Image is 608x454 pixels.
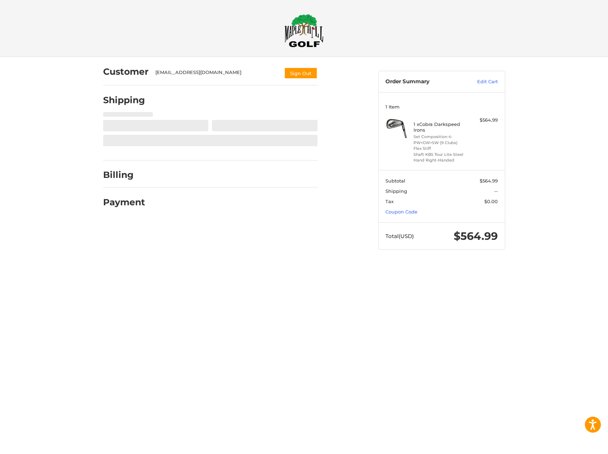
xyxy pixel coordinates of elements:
li: Set Composition 4-PW+GW+SW (9 Clubs) [414,134,468,146]
span: Tax [385,199,394,204]
a: Edit Cart [462,78,498,85]
h2: Shipping [103,95,145,106]
span: Subtotal [385,178,405,184]
span: Shipping [385,188,407,194]
li: Hand Right-Handed [414,157,468,163]
span: $0.00 [484,199,498,204]
span: $564.99 [454,229,498,243]
h3: 1 Item [385,104,498,110]
img: Maple Hill Golf [284,14,324,47]
h3: Order Summary [385,78,462,85]
div: [EMAIL_ADDRESS][DOMAIN_NAME] [155,69,277,79]
h2: Billing [103,169,145,180]
h2: Payment [103,197,145,208]
h4: 1 x Cobra Darkspeed Irons [414,121,468,133]
span: Total (USD) [385,233,414,239]
span: -- [494,188,498,194]
div: $564.99 [470,117,498,124]
li: Shaft KBS Tour Lite Steel [414,152,468,158]
a: Coupon Code [385,209,417,215]
h2: Customer [103,66,149,77]
button: Sign Out [284,67,318,79]
span: $564.99 [480,178,498,184]
li: Flex Stiff [414,146,468,152]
